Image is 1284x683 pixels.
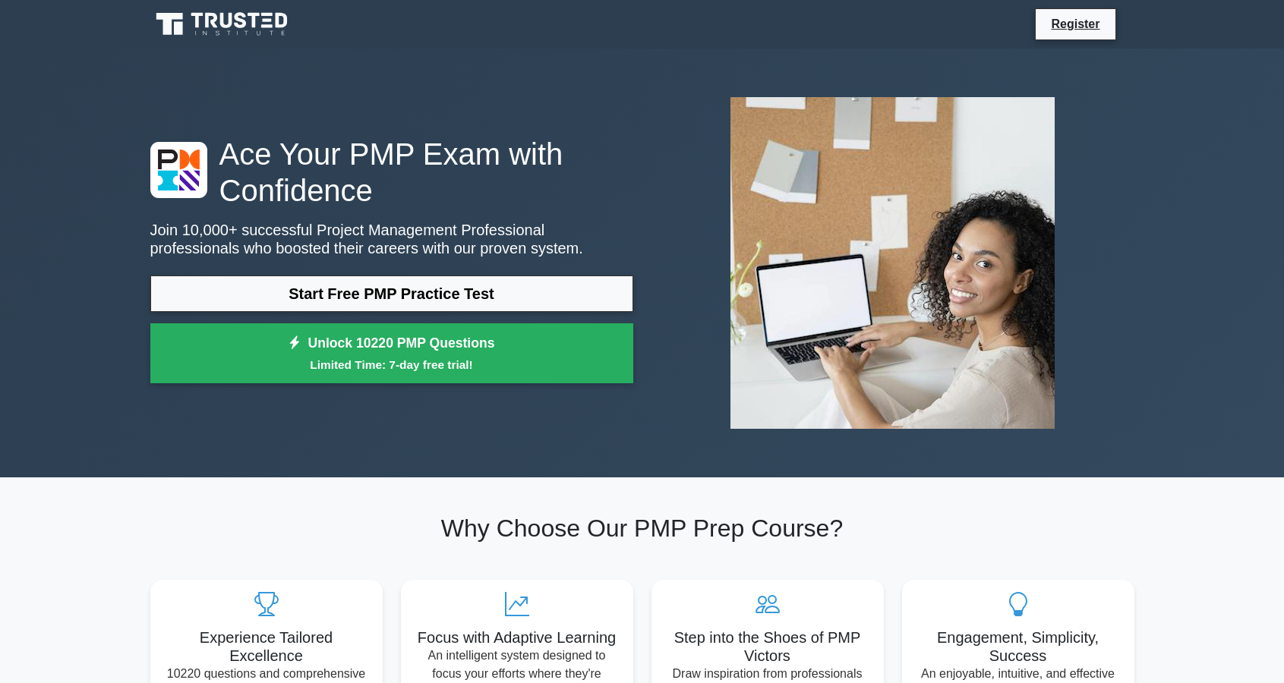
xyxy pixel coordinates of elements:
a: Register [1042,14,1109,33]
h5: Engagement, Simplicity, Success [914,628,1122,665]
h5: Experience Tailored Excellence [162,628,371,665]
p: Join 10,000+ successful Project Management Professional professionals who boosted their careers w... [150,221,633,257]
a: Start Free PMP Practice Test [150,275,633,312]
h5: Step into the Shoes of PMP Victors [664,628,872,665]
small: Limited Time: 7-day free trial! [169,356,614,373]
h2: Why Choose Our PMP Prep Course? [150,514,1134,543]
h1: Ace Your PMP Exam with Confidence [150,136,633,209]
a: Unlock 10220 PMP QuestionsLimited Time: 7-day free trial! [150,323,633,384]
h5: Focus with Adaptive Learning [413,628,621,647]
